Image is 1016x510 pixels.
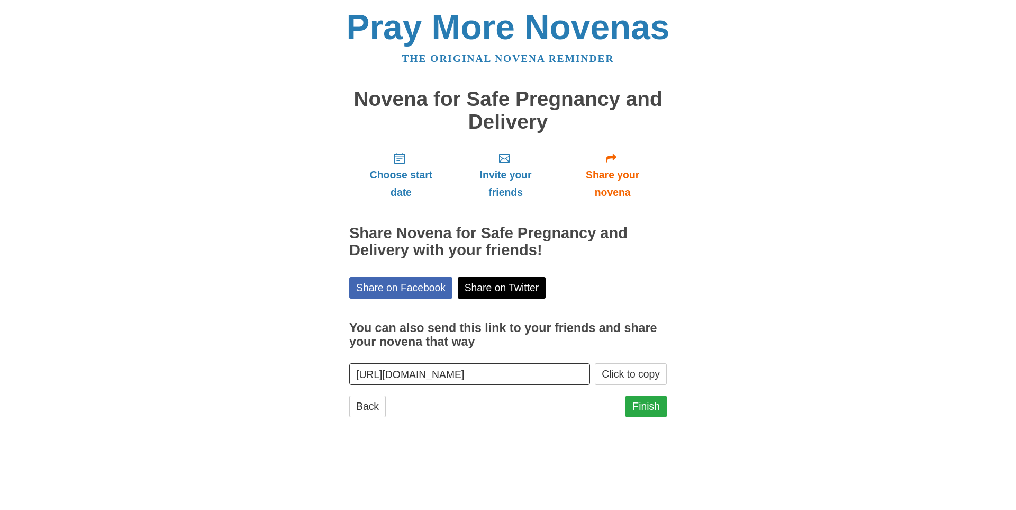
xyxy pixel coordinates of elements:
[349,225,667,259] h2: Share Novena for Safe Pregnancy and Delivery with your friends!
[453,144,558,207] a: Invite your friends
[558,144,667,207] a: Share your novena
[625,396,667,417] a: Finish
[349,321,667,348] h3: You can also send this link to your friends and share your novena that way
[569,166,656,201] span: Share your novena
[595,363,667,385] button: Click to copy
[360,166,442,201] span: Choose start date
[349,88,667,133] h1: Novena for Safe Pregnancy and Delivery
[464,166,548,201] span: Invite your friends
[349,396,386,417] a: Back
[349,277,452,299] a: Share on Facebook
[402,53,614,64] a: The original novena reminder
[349,144,453,207] a: Choose start date
[458,277,546,299] a: Share on Twitter
[347,7,670,47] a: Pray More Novenas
